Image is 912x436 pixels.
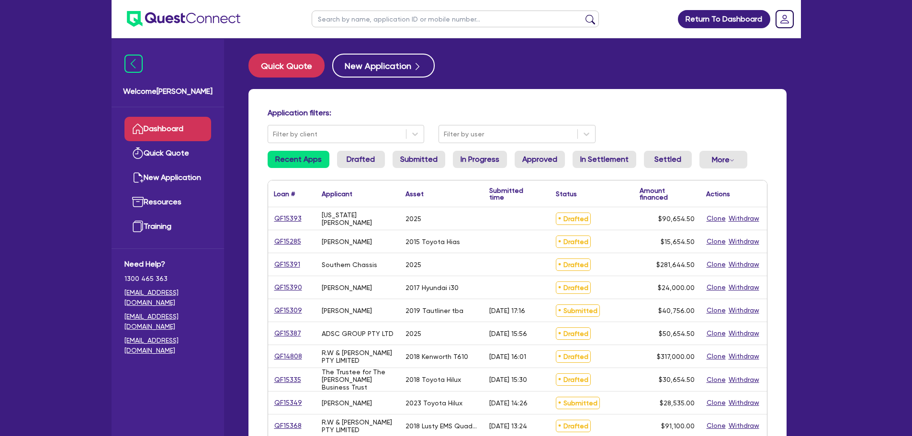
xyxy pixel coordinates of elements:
div: 2025 [405,215,421,223]
a: [EMAIL_ADDRESS][DOMAIN_NAME] [124,288,211,308]
a: QF15285 [274,236,302,247]
span: Welcome [PERSON_NAME] [123,86,213,97]
button: Clone [706,236,726,247]
div: [US_STATE][PERSON_NAME] [322,211,394,226]
button: Clone [706,213,726,224]
a: Recent Apps [268,151,329,168]
a: Dashboard [124,117,211,141]
a: QF15393 [274,213,302,224]
div: ADSC GROUP PTY LTD [322,330,394,337]
div: [PERSON_NAME] [322,238,372,246]
div: The Trustee for The [PERSON_NAME] Business Trust [322,368,394,391]
a: QF15391 [274,259,301,270]
a: QF15368 [274,420,302,431]
span: Drafted [556,235,591,248]
a: QF15335 [274,374,302,385]
span: $30,654.50 [659,376,695,383]
img: quick-quote [132,147,144,159]
img: new-application [132,172,144,183]
button: Clone [706,420,726,431]
span: 1300 465 363 [124,274,211,284]
span: $28,535.00 [660,399,695,407]
button: Clone [706,328,726,339]
a: Quick Quote [248,54,332,78]
button: Withdraw [728,259,760,270]
a: Quick Quote [124,141,211,166]
div: Amount financed [640,187,695,201]
div: R.W & [PERSON_NAME] PTY LIMITED [322,349,394,364]
div: 2018 Lusty EMS Quad dog Trailer [405,422,478,430]
button: Clone [706,259,726,270]
a: Approved [515,151,565,168]
div: Asset [405,190,424,197]
img: resources [132,196,144,208]
div: [DATE] 15:30 [489,376,527,383]
a: Submitted [393,151,445,168]
a: Resources [124,190,211,214]
div: [PERSON_NAME] [322,307,372,314]
a: QF14808 [274,351,303,362]
a: Drafted [337,151,385,168]
div: Actions [706,190,730,197]
div: 2015 Toyota Hias [405,238,460,246]
button: Dropdown toggle [699,151,747,168]
a: QF15390 [274,282,303,293]
img: quest-connect-logo-blue [127,11,240,27]
div: [DATE] 14:26 [489,399,528,407]
button: Clone [706,374,726,385]
span: $24,000.00 [658,284,695,291]
span: $15,654.50 [661,238,695,246]
span: $91,100.00 [661,422,695,430]
button: Withdraw [728,397,760,408]
a: Training [124,214,211,239]
div: [DATE] 16:01 [489,353,526,360]
div: [PERSON_NAME] [322,399,372,407]
div: Southern Chassis [322,261,377,268]
div: [DATE] 13:24 [489,422,527,430]
button: Withdraw [728,305,760,316]
span: Drafted [556,281,591,294]
a: [EMAIL_ADDRESS][DOMAIN_NAME] [124,312,211,332]
span: Drafted [556,258,591,271]
div: 2019 Tautliner tba [405,307,463,314]
div: Applicant [322,190,352,197]
a: Return To Dashboard [678,10,770,28]
img: training [132,221,144,232]
button: Quick Quote [248,54,325,78]
a: QF15309 [274,305,303,316]
div: 2025 [405,330,421,337]
button: Withdraw [728,374,760,385]
a: In Settlement [573,151,636,168]
div: 2017 Hyundai i30 [405,284,459,291]
div: [DATE] 17:16 [489,307,525,314]
button: Withdraw [728,420,760,431]
button: Clone [706,282,726,293]
div: 2018 Toyota Hilux [405,376,461,383]
span: $40,756.00 [658,307,695,314]
a: [EMAIL_ADDRESS][DOMAIN_NAME] [124,335,211,356]
span: Submitted [556,397,600,409]
button: New Application [332,54,435,78]
span: Drafted [556,420,591,432]
span: Submitted [556,304,600,317]
a: Dropdown toggle [772,7,797,32]
a: In Progress [453,151,507,168]
span: $317,000.00 [657,353,695,360]
a: Settled [644,151,692,168]
a: QF15387 [274,328,302,339]
button: Withdraw [728,351,760,362]
input: Search by name, application ID or mobile number... [312,11,599,27]
div: [PERSON_NAME] [322,284,372,291]
span: Drafted [556,212,591,225]
div: 2025 [405,261,421,268]
img: icon-menu-close [124,55,143,73]
button: Clone [706,305,726,316]
span: Drafted [556,373,591,386]
button: Clone [706,351,726,362]
div: 2023 Toyota Hilux [405,399,462,407]
div: 2018 Kenworth T610 [405,353,468,360]
h4: Application filters: [268,108,767,117]
span: $50,654.50 [659,330,695,337]
button: Withdraw [728,282,760,293]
